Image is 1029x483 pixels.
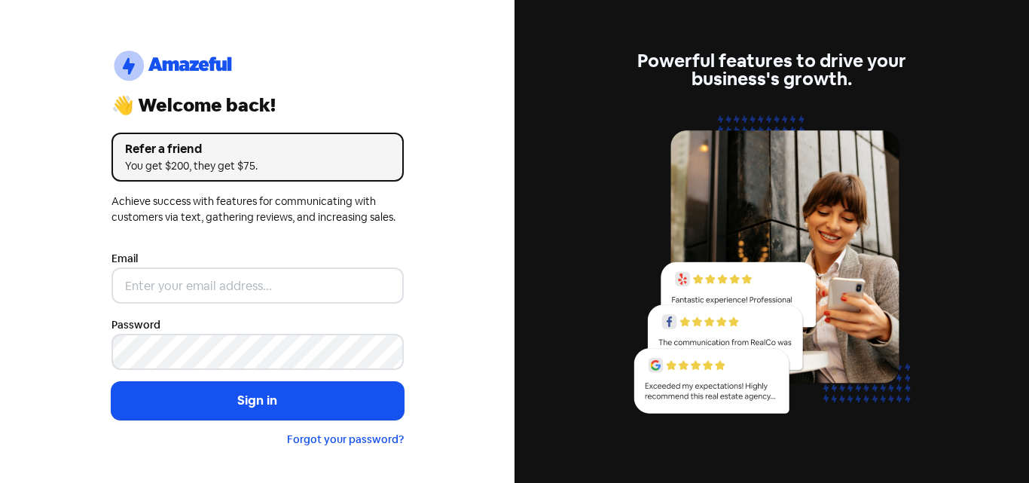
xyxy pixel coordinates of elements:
[111,251,138,267] label: Email
[125,158,390,174] div: You get $200, they get $75.
[125,140,390,158] div: Refer a friend
[626,52,918,88] div: Powerful features to drive your business's growth.
[111,96,404,115] div: 👋 Welcome back!
[111,194,404,225] div: Achieve success with features for communicating with customers via text, gathering reviews, and i...
[111,382,404,420] button: Sign in
[626,106,918,431] img: reviews
[287,433,404,446] a: Forgot your password?
[111,317,160,333] label: Password
[111,267,404,304] input: Enter your email address...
